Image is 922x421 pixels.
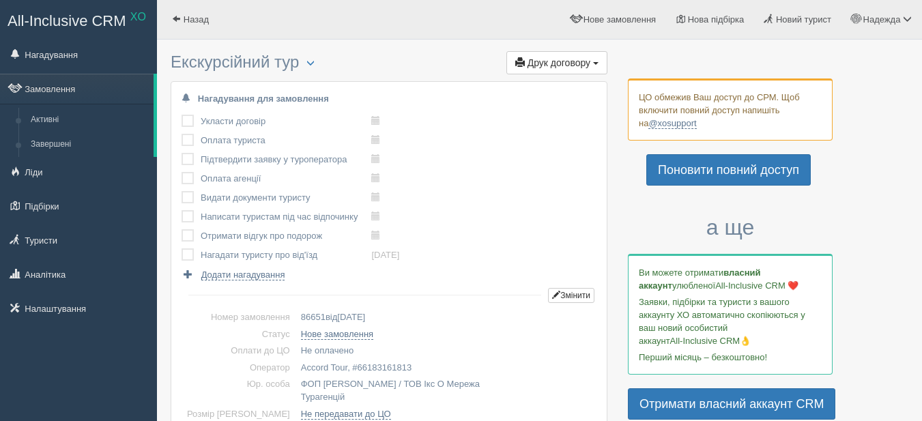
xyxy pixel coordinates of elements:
h3: Екскурсійний тур [171,53,607,74]
td: Номер замовлення [182,309,296,326]
td: Нагадати туристу про від'їзд [201,246,371,265]
a: All-Inclusive CRM XO [1,1,156,38]
span: Додати нагадування [201,270,285,280]
td: Отримати відгук про подорож [201,227,371,246]
span: Нова підбірка [688,14,745,25]
td: Укласти договір [201,112,371,131]
span: Назад [184,14,209,25]
a: Поновити повний доступ [646,154,811,186]
sup: XO [130,11,146,23]
b: власний аккаунт [639,267,761,291]
td: Статус [182,326,296,343]
td: Оплати до ЦО [182,343,296,360]
td: Видати документи туристу [201,188,371,207]
a: Не передавати до ЦО [301,409,391,420]
span: Друк договору [528,57,590,68]
span: [DATE] [337,312,365,322]
p: Перший місяць – безкоштовно! [639,351,822,364]
td: Оплата туриста [201,131,371,150]
div: ЦО обмежив Ваш доступ до СРМ. Щоб включити повний доступ напишіть на [628,78,833,141]
a: Активні [25,108,154,132]
td: Підтвердити заявку у туроператора [201,150,371,169]
a: Нове замовлення [301,329,373,340]
button: Змінити [548,288,594,303]
a: Завершені [25,132,154,157]
p: Ви можете отримати улюбленої [639,266,822,292]
a: @xosupport [648,118,696,129]
span: 66183161813 [358,362,412,373]
td: Написати туристам під час відпочинку [201,207,371,227]
span: Нове замовлення [584,14,656,25]
a: Отримати власний аккаунт CRM [628,388,835,420]
span: Новий турист [776,14,831,25]
td: Юр. особа [182,376,296,405]
b: Нагадування для замовлення [198,93,329,104]
td: Оператор [182,360,296,377]
button: Друк договору [506,51,607,74]
p: Заявки, підбірки та туристи з вашого аккаунту ХО автоматично скопіюються у ваш новий особистий ак... [639,295,822,347]
a: Додати нагадування [182,268,285,281]
span: All-Inclusive CRM👌 [670,336,751,346]
span: All-Inclusive CRM [8,12,126,29]
span: 86651 [301,312,326,322]
td: ФОП [PERSON_NAME] / ТОВ Ікс О Мережа Турагенцій [296,376,596,405]
td: Accord Tour, # [296,360,596,377]
span: Надежда [863,14,901,25]
td: від [296,309,596,326]
a: [DATE] [371,250,399,260]
td: Не оплачено [296,343,596,360]
h3: а ще [628,216,833,239]
span: All-Inclusive CRM ❤️ [715,280,798,291]
td: Оплата агенції [201,169,371,188]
